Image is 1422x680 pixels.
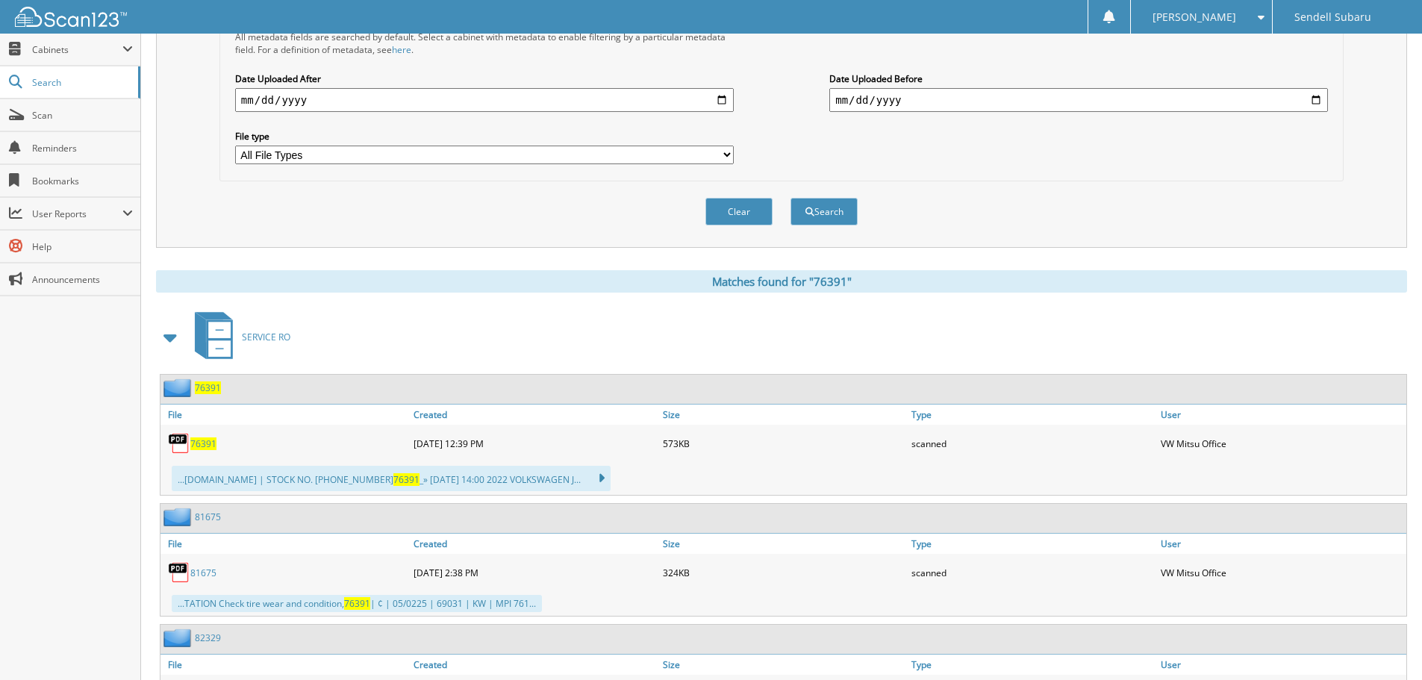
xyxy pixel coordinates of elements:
a: 76391 [190,437,216,450]
a: Size [659,655,908,675]
div: VW Mitsu Office [1157,428,1406,458]
a: User [1157,655,1406,675]
button: Search [790,198,858,225]
img: scan123-logo-white.svg [15,7,127,27]
span: Help [32,240,133,253]
label: Date Uploaded After [235,72,734,85]
div: VW Mitsu Office [1157,558,1406,587]
span: Cabinets [32,43,122,56]
a: 82329 [195,631,221,644]
a: Created [410,405,659,425]
div: Matches found for "76391" [156,270,1407,293]
a: File [160,405,410,425]
div: [DATE] 12:39 PM [410,428,659,458]
a: 81675 [190,567,216,579]
span: User Reports [32,208,122,220]
div: 324KB [659,558,908,587]
a: User [1157,534,1406,554]
span: [PERSON_NAME] [1153,13,1236,22]
a: User [1157,405,1406,425]
div: 573KB [659,428,908,458]
a: 81675 [195,511,221,523]
span: 76391 [393,473,420,486]
label: File type [235,130,734,143]
a: Type [908,534,1157,554]
a: here [392,43,411,56]
img: PDF.png [168,561,190,584]
div: scanned [908,558,1157,587]
button: Clear [705,198,773,225]
label: Date Uploaded Before [829,72,1328,85]
a: File [160,655,410,675]
span: Bookmarks [32,175,133,187]
a: SERVICE RO [186,308,290,366]
div: ...TATION Check tire wear and condition, | ¢ | 05/0225 | 69031 | KW | MPI 761... [172,595,542,612]
a: Created [410,534,659,554]
img: folder2.png [163,628,195,647]
img: folder2.png [163,378,195,397]
div: scanned [908,428,1157,458]
span: Search [32,76,131,89]
div: [DATE] 2:38 PM [410,558,659,587]
span: SERVICE RO [242,331,290,343]
a: File [160,534,410,554]
span: Scan [32,109,133,122]
span: Sendell Subaru [1294,13,1371,22]
div: All metadata fields are searched by default. Select a cabinet with metadata to enable filtering b... [235,31,734,56]
a: Type [908,405,1157,425]
a: Size [659,405,908,425]
span: 76391 [344,597,370,610]
iframe: Chat Widget [1347,608,1422,680]
img: PDF.png [168,432,190,455]
a: Created [410,655,659,675]
span: Announcements [32,273,133,286]
span: Reminders [32,142,133,155]
img: folder2.png [163,508,195,526]
div: ...[DOMAIN_NAME] | STOCK NO. [PHONE_NUMBER] _» [DATE] 14:00 2022 VOLKSWAGEN J... [172,466,611,491]
a: Type [908,655,1157,675]
a: 76391 [195,381,221,394]
a: Size [659,534,908,554]
input: end [829,88,1328,112]
input: start [235,88,734,112]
